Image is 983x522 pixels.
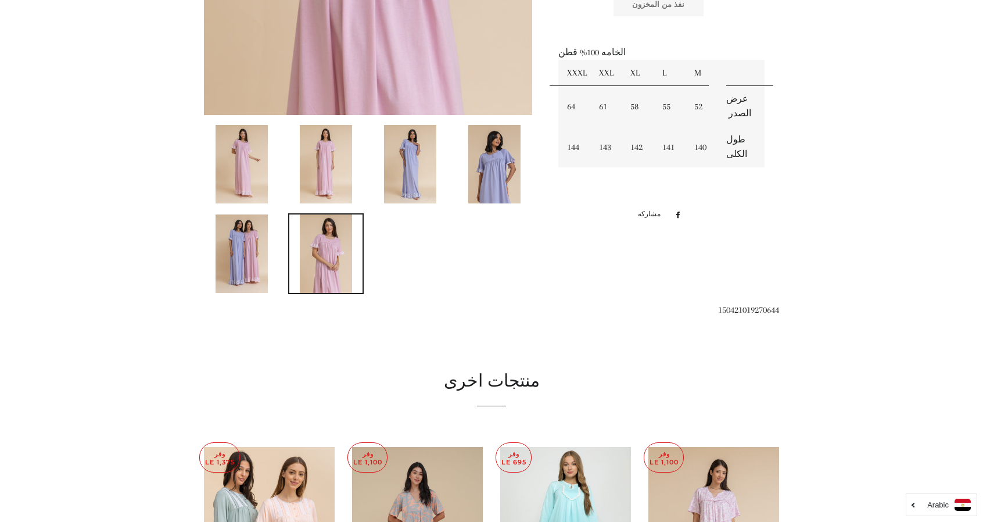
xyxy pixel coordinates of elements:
td: 143 [590,127,622,167]
td: XXL [590,60,622,86]
td: عرض الصدر [717,86,765,127]
p: وفر LE 1,375 [200,443,239,473]
td: L [654,60,686,86]
span: 150421019270644 [718,305,779,315]
span: مشاركه [638,208,666,221]
td: 142 [622,127,654,167]
p: وفر LE 1,100 [348,443,387,473]
td: 140 [686,127,717,167]
td: 52 [686,86,717,127]
td: 141 [654,127,686,167]
h2: منتجات اخرى [204,370,779,394]
td: 55 [654,86,686,127]
img: تحميل الصورة في عارض المعرض ، قميص نوم مى [216,125,268,203]
td: XXXL [558,60,590,86]
i: Arabic [927,501,949,509]
td: طول الكلى [717,127,765,167]
div: الخامه 100% قطن [558,45,765,196]
p: وفر LE 695 [496,443,531,473]
img: تحميل الصورة في عارض المعرض ، قميص نوم مى [300,125,352,203]
td: 64 [558,86,590,127]
img: تحميل الصورة في عارض المعرض ، قميص نوم مى [216,214,268,293]
a: Arabic [912,499,971,511]
td: M [686,60,717,86]
p: وفر LE 1,100 [644,443,683,473]
td: 61 [590,86,622,127]
td: 58 [622,86,654,127]
img: تحميل الصورة في عارض المعرض ، قميص نوم مى [468,125,521,203]
td: 144 [558,127,590,167]
td: XL [622,60,654,86]
img: تحميل الصورة في عارض المعرض ، قميص نوم مى [300,214,352,293]
img: تحميل الصورة في عارض المعرض ، قميص نوم مى [384,125,436,203]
